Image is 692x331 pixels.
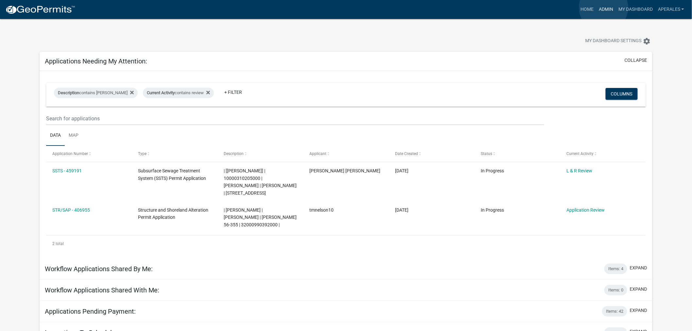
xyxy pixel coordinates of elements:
[54,88,138,98] div: contains [PERSON_NAME]
[567,207,605,213] a: Application Review
[303,146,389,162] datatable-header-cell: Applicant
[395,168,409,173] span: 08/05/2025
[40,71,652,258] div: collapse
[309,151,326,156] span: Applicant
[46,235,646,252] div: 2 total
[217,146,303,162] datatable-header-cell: Description
[604,285,627,295] div: Items: 0
[45,286,159,294] h5: Workflow Applications Shared With Me:
[65,125,82,146] a: Map
[138,151,147,156] span: Type
[389,146,475,162] datatable-header-cell: Date Created
[46,112,545,125] input: Search for applications
[481,207,504,213] span: In Progress
[481,151,493,156] span: Status
[219,86,247,98] a: + Filter
[46,125,65,146] a: Data
[481,168,504,173] span: In Progress
[606,88,638,100] button: Columns
[45,307,136,315] h5: Applications Pending Payment:
[52,168,82,173] a: SSTS - 459191
[578,3,596,16] a: Home
[224,168,297,196] span: | [Andrea Perales] | 10000310205000 | ROBERT EHLERT | LINDA JO EHLERT | 16379 355TH AVE
[655,3,687,16] a: aperales
[596,3,616,16] a: Admin
[395,207,409,213] span: 04/16/2025
[138,207,208,220] span: Structure and Shoreland Alteration Permit Application
[604,264,627,274] div: Items: 4
[561,146,646,162] datatable-header-cell: Current Activity
[630,307,647,314] button: expand
[475,146,561,162] datatable-header-cell: Status
[58,90,79,95] span: Description
[616,3,655,16] a: My Dashboard
[45,265,153,273] h5: Workflow Applications Shared By Me:
[138,168,206,181] span: Subsurface Sewage Treatment System (SSTS) Permit Application
[567,151,594,156] span: Current Activity
[132,146,217,162] datatable-header-cell: Type
[567,168,593,173] a: L & R Review
[585,37,642,45] span: My Dashboard Settings
[45,57,147,65] h5: Applications Needing My Attention:
[580,35,656,47] button: My Dashboard Settingssettings
[147,90,175,95] span: Current Activity
[309,207,334,213] span: tmnelson10
[52,207,90,213] a: STR/SAP - 406955
[630,286,647,293] button: expand
[224,151,244,156] span: Description
[143,88,214,98] div: contains review
[625,57,647,64] button: collapse
[643,37,651,45] i: settings
[224,207,297,228] span: | Andrea Perales | CHARLOTTE J OLSON | Wimer 56-355 | 32000990392000 |
[602,306,627,317] div: Items: 42
[309,168,380,173] span: Peter Ross Johnson
[630,265,647,271] button: expand
[46,146,132,162] datatable-header-cell: Application Number
[52,151,88,156] span: Application Number
[395,151,418,156] span: Date Created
